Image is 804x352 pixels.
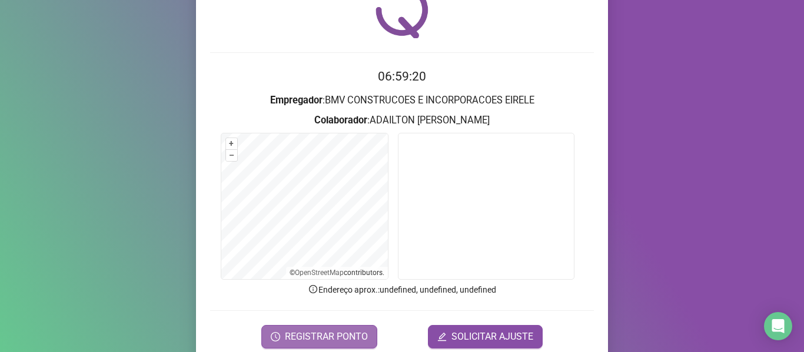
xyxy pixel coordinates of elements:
a: OpenStreetMap [295,269,344,277]
button: + [226,138,237,149]
span: REGISTRAR PONTO [285,330,368,344]
h3: : ADAILTON [PERSON_NAME] [210,113,594,128]
span: info-circle [308,284,318,294]
span: SOLICITAR AJUSTE [451,330,533,344]
p: Endereço aprox. : undefined, undefined, undefined [210,283,594,296]
span: edit [437,332,447,341]
button: REGISTRAR PONTO [261,325,377,348]
button: editSOLICITAR AJUSTE [428,325,543,348]
strong: Empregador [270,95,323,106]
li: © contributors. [290,269,384,277]
strong: Colaborador [314,115,367,126]
span: clock-circle [271,332,280,341]
h3: : BMV CONSTRUCOES E INCORPORACOES EIRELE [210,93,594,108]
time: 06:59:20 [378,69,426,83]
button: – [226,150,237,161]
div: Open Intercom Messenger [764,312,792,340]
